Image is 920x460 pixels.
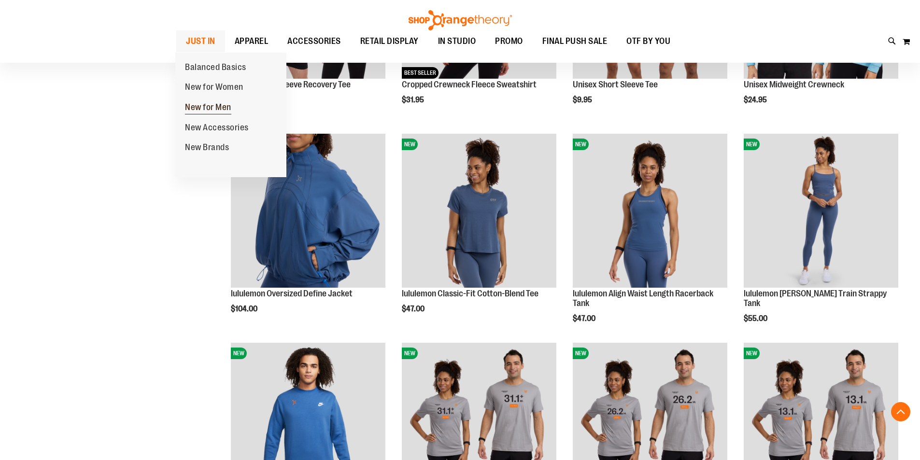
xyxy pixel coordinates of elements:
[438,30,476,52] span: IN STUDIO
[175,138,239,158] a: New Brands
[231,289,353,298] a: lululemon Oversized Define Jacket
[428,30,486,53] a: IN STUDIO
[185,82,243,94] span: New for Women
[533,30,617,53] a: FINAL PUSH SALE
[231,305,259,313] span: $104.00
[542,30,608,52] span: FINAL PUSH SALE
[231,134,385,288] img: lululemon Oversized Define Jacket
[226,129,390,338] div: product
[360,30,419,52] span: RETAIL DISPLAY
[175,77,253,98] a: New for Women
[397,129,561,338] div: product
[573,139,589,150] span: NEW
[351,30,428,53] a: RETAIL DISPLAY
[744,139,760,150] span: NEW
[744,134,898,288] img: lululemon Wunder Train Strappy Tank
[402,139,418,150] span: NEW
[739,129,903,348] div: product
[175,98,241,118] a: New for Men
[573,80,658,89] a: Unisex Short Sleeve Tee
[485,30,533,53] a: PROMO
[617,30,680,53] a: OTF BY YOU
[573,96,594,104] span: $9.95
[402,289,538,298] a: lululemon Classic-Fit Cotton-Blend Tee
[573,134,727,288] img: lululemon Align Waist Length Racerback Tank
[225,30,278,53] a: APPAREL
[744,134,898,290] a: lululemon Wunder Train Strappy TankNEW
[744,348,760,359] span: NEW
[407,10,513,30] img: Shop Orangetheory
[402,67,439,79] span: BEST SELLER
[402,134,556,288] img: lululemon Classic-Fit Cotton-Blend Tee
[573,348,589,359] span: NEW
[402,134,556,290] a: lululemon Classic-Fit Cotton-Blend TeeNEW
[231,348,247,359] span: NEW
[744,289,887,308] a: lululemon [PERSON_NAME] Train Strappy Tank
[402,80,537,89] a: Cropped Crewneck Fleece Sweatshirt
[287,30,341,52] span: ACCESSORIES
[185,62,246,74] span: Balanced Basics
[402,348,418,359] span: NEW
[175,53,286,178] ul: JUST IN
[185,102,231,114] span: New for Men
[186,30,215,52] span: JUST IN
[744,314,769,323] span: $55.00
[744,80,844,89] a: Unisex Midweight Crewneck
[891,402,910,421] button: Back To Top
[185,123,249,135] span: New Accessories
[495,30,523,52] span: PROMO
[185,142,229,154] span: New Brands
[231,134,385,290] a: lululemon Oversized Define JacketNEW
[573,134,727,290] a: lululemon Align Waist Length Racerback TankNEW
[175,57,256,78] a: Balanced Basics
[568,129,732,348] div: product
[175,118,258,138] a: New Accessories
[402,305,426,313] span: $47.00
[573,314,597,323] span: $47.00
[573,289,713,308] a: lululemon Align Waist Length Racerback Tank
[176,30,225,52] a: JUST IN
[235,30,269,52] span: APPAREL
[744,96,768,104] span: $24.95
[626,30,670,52] span: OTF BY YOU
[278,30,351,53] a: ACCESSORIES
[402,96,425,104] span: $31.95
